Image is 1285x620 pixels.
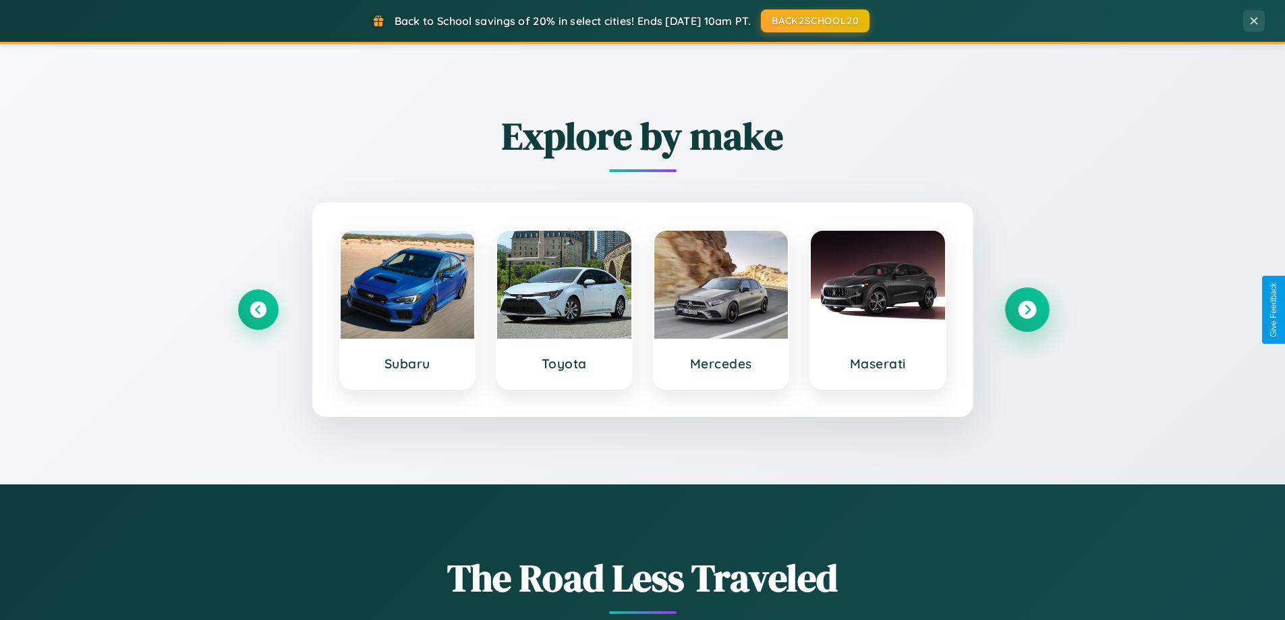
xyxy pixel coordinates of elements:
[668,356,775,372] h3: Mercedes
[238,110,1048,162] h2: Explore by make
[238,552,1048,604] h1: The Road Less Traveled
[1269,283,1278,337] div: Give Feedback
[395,14,751,28] span: Back to School savings of 20% in select cities! Ends [DATE] 10am PT.
[824,356,932,372] h3: Maserati
[511,356,618,372] h3: Toyota
[354,356,461,372] h3: Subaru
[761,9,869,32] button: BACK2SCHOOL20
